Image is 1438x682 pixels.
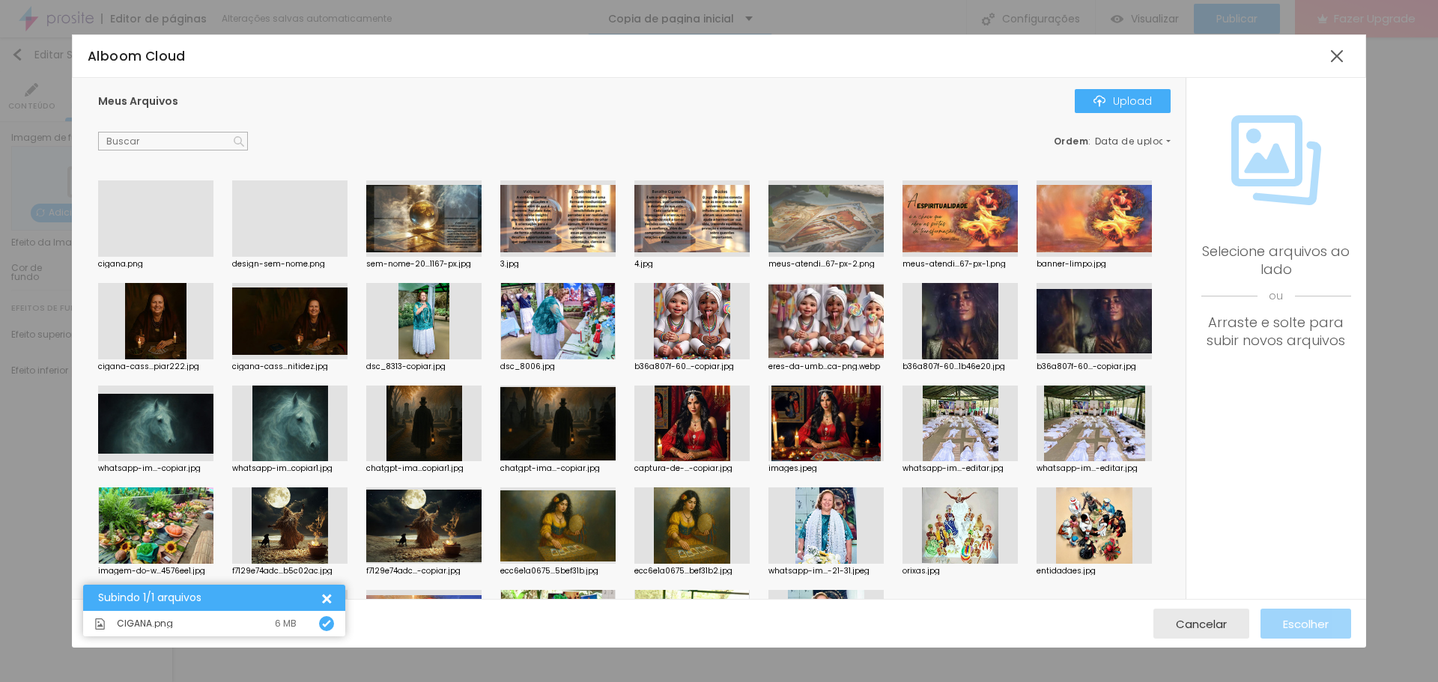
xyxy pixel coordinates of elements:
div: chatgpt-ima...copiar1.jpg [366,465,482,472]
div: imagem-do-w...4576ee1.jpg [98,567,213,575]
span: Escolher [1283,618,1329,630]
div: : [1054,137,1171,146]
div: whatsapp-im...-21-31.jpeg [768,567,884,575]
button: IconeUpload [1075,89,1171,113]
img: Icone [1093,95,1105,107]
span: Cancelar [1176,618,1227,630]
span: ou [1201,278,1351,314]
div: entidadaes.jpg [1037,567,1152,575]
div: orixas.jpg [902,567,1018,575]
span: CIGANA.png [117,619,173,628]
span: Data de upload [1095,137,1173,146]
div: ecc6e1a0675...bef31b2.jpg [634,567,750,575]
button: Cancelar [1153,609,1249,639]
div: images.jpeg [768,465,884,472]
div: eres-da-umb...ca-png.webp [768,363,884,371]
div: banner-limpo.jpg [1037,261,1152,268]
button: Escolher [1260,609,1351,639]
div: b36a807f-60...1b46e20.jpg [902,363,1018,371]
div: b36a807f-60...-copiar.jpg [1037,363,1152,371]
div: cigana-cass...nitidez.jpg [232,363,348,371]
span: Alboom Cloud [88,47,186,65]
div: dsc_8313-copiar.jpg [366,363,482,371]
div: sem-nome-20...1167-px.jpg [366,261,482,268]
div: cigana.png [98,261,213,268]
div: whatsapp-im...-copiar.jpg [98,465,213,472]
div: whatsapp-im...copiar1.jpg [232,465,348,472]
div: 3.jpg [500,261,616,268]
div: Selecione arquivos ao lado Arraste e solte para subir novos arquivos [1201,243,1351,350]
div: whatsapp-im...-editar.jpg [1037,465,1152,472]
div: meus-atendi...67-px-1.png [902,261,1018,268]
div: chatgpt-ima...-copiar.jpg [500,465,616,472]
div: Upload [1093,95,1152,107]
input: Buscar [98,132,248,151]
div: design-sem-nome.png [232,261,348,268]
div: 4.jpg [634,261,750,268]
img: Icone [94,618,106,630]
div: 6 MB [275,619,297,628]
div: b36a807f-60...-copiar.jpg [634,363,750,371]
img: Icone [1231,115,1321,205]
div: captura-de-...-copiar.jpg [634,465,750,472]
div: f7129e74adc...b5c02ac.jpg [232,567,348,575]
div: whatsapp-im...-editar.jpg [902,465,1018,472]
span: Meus Arquivos [98,94,178,109]
img: Icone [234,136,244,147]
div: dsc_8006.jpg [500,363,616,371]
div: cigana-cass...piar222.jpg [98,363,213,371]
div: Subindo 1/1 arquivos [98,592,319,603]
div: f7129e74adc...-copiar.jpg [366,567,482,575]
div: meus-atendi...67-px-2.png [768,261,884,268]
span: Ordem [1054,135,1089,147]
img: Icone [322,619,331,628]
div: ecc6e1a0675...5bef31b.jpg [500,567,616,575]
